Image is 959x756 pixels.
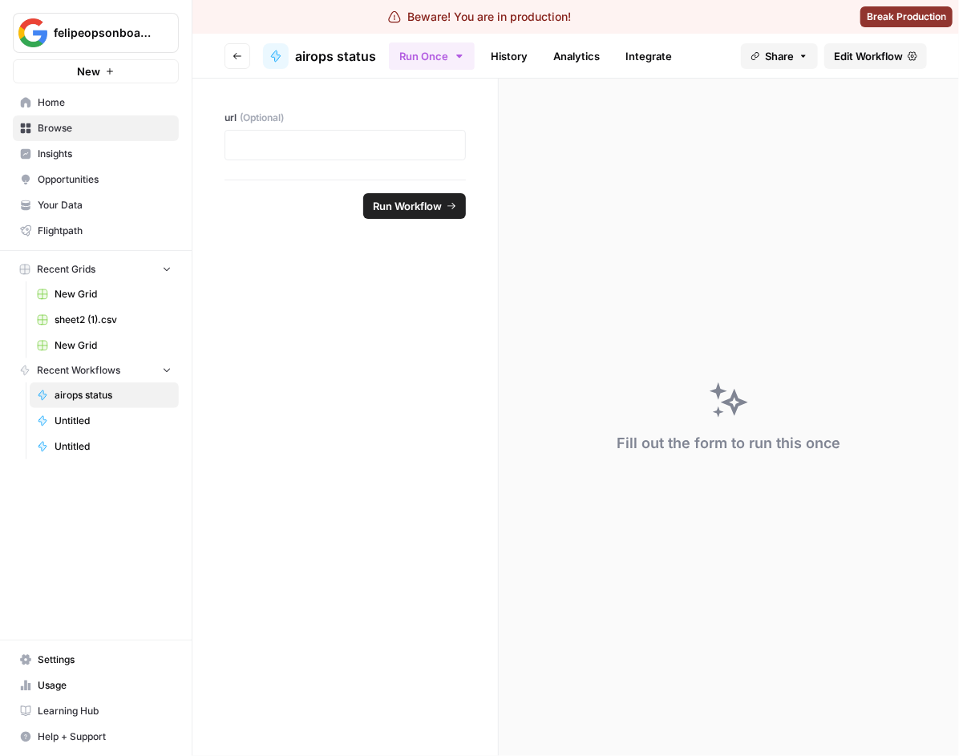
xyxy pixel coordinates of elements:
[38,224,172,238] span: Flightpath
[13,115,179,141] a: Browse
[55,414,172,428] span: Untitled
[373,198,442,214] span: Run Workflow
[38,653,172,667] span: Settings
[37,262,95,277] span: Recent Grids
[13,141,179,167] a: Insights
[55,313,172,327] span: sheet2 (1).csv
[38,121,172,135] span: Browse
[55,439,172,454] span: Untitled
[77,63,100,79] span: New
[30,408,179,434] a: Untitled
[55,388,172,402] span: airops status
[38,730,172,744] span: Help + Support
[544,43,609,69] a: Analytics
[30,434,179,459] a: Untitled
[30,333,179,358] a: New Grid
[263,43,376,69] a: airops status
[363,193,466,219] button: Run Workflow
[13,218,179,244] a: Flightpath
[225,111,466,125] label: url
[860,6,953,27] button: Break Production
[13,167,179,192] a: Opportunities
[38,147,172,161] span: Insights
[13,13,179,53] button: Workspace: felipeopsonboarding
[30,281,179,307] a: New Grid
[13,90,179,115] a: Home
[13,698,179,724] a: Learning Hub
[38,95,172,110] span: Home
[38,678,172,693] span: Usage
[295,46,376,66] span: airops status
[617,432,841,455] div: Fill out the form to run this once
[55,338,172,353] span: New Grid
[13,192,179,218] a: Your Data
[18,18,47,47] img: felipeopsonboarding Logo
[38,198,172,212] span: Your Data
[38,704,172,718] span: Learning Hub
[13,724,179,750] button: Help + Support
[388,9,571,25] div: Beware! You are in production!
[834,48,903,64] span: Edit Workflow
[13,257,179,281] button: Recent Grids
[867,10,946,24] span: Break Production
[38,172,172,187] span: Opportunities
[389,42,475,70] button: Run Once
[55,287,172,301] span: New Grid
[13,59,179,83] button: New
[765,48,794,64] span: Share
[54,25,151,41] span: felipeopsonboarding
[741,43,818,69] button: Share
[824,43,927,69] a: Edit Workflow
[13,673,179,698] a: Usage
[481,43,537,69] a: History
[616,43,682,69] a: Integrate
[30,382,179,408] a: airops status
[13,647,179,673] a: Settings
[30,307,179,333] a: sheet2 (1).csv
[240,111,284,125] span: (Optional)
[37,363,120,378] span: Recent Workflows
[13,358,179,382] button: Recent Workflows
